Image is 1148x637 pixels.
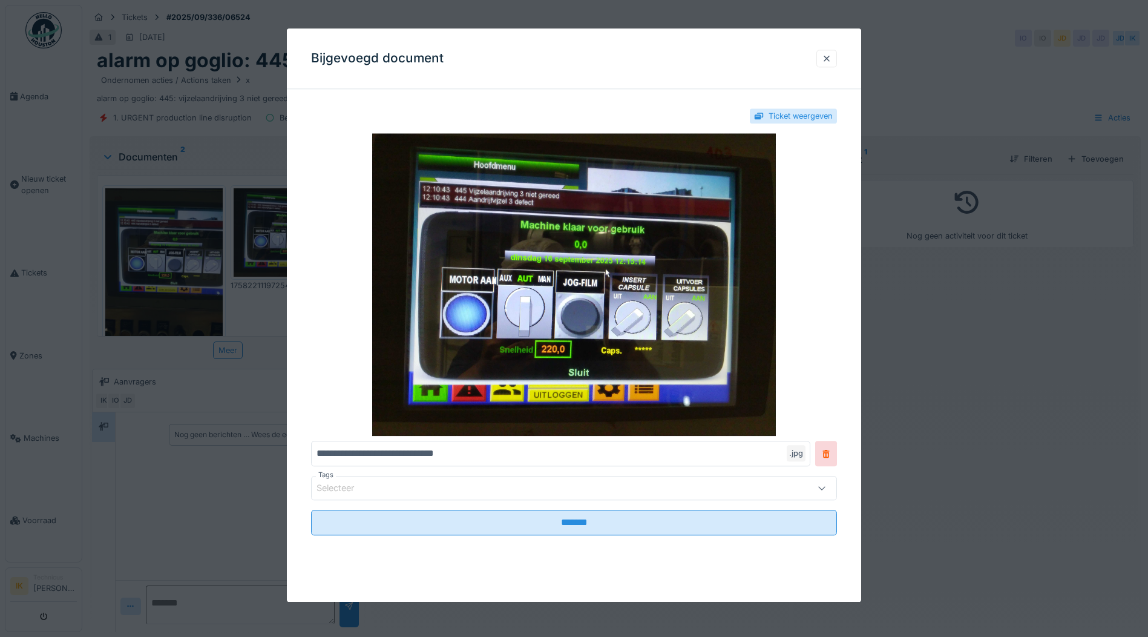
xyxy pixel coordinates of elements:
div: Ticket weergeven [769,110,833,122]
label: Tags [316,470,336,481]
img: fdf6a131-3bfc-44a1-b1d6-c48baf00431b-17582211197254216855962537032457.jpg [311,134,837,437]
div: Selecteer [317,482,371,495]
div: .jpg [787,446,805,462]
h3: Bijgevoegd document [311,51,444,66]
